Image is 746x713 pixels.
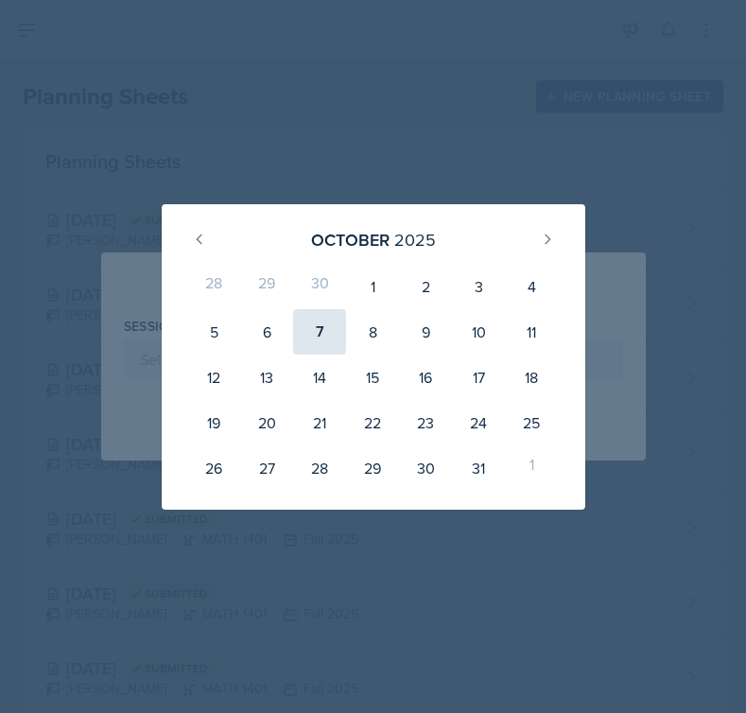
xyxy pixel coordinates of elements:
div: 12 [188,355,241,400]
div: 28 [188,264,241,309]
div: 30 [399,445,452,491]
div: 27 [240,445,293,491]
div: 19 [188,400,241,445]
div: 1 [505,445,558,491]
div: 2025 [394,227,436,252]
div: 17 [452,355,505,400]
div: 29 [240,264,293,309]
div: 28 [293,445,346,491]
div: 22 [346,400,399,445]
div: 13 [240,355,293,400]
div: 18 [505,355,558,400]
div: 1 [346,264,399,309]
div: 7 [293,309,346,355]
div: 9 [399,309,452,355]
div: 15 [346,355,399,400]
div: 26 [188,445,241,491]
div: 20 [240,400,293,445]
div: 25 [505,400,558,445]
div: 8 [346,309,399,355]
div: 21 [293,400,346,445]
div: 24 [452,400,505,445]
div: 2 [399,264,452,309]
div: 5 [188,309,241,355]
div: 31 [452,445,505,491]
div: 4 [505,264,558,309]
div: 10 [452,309,505,355]
div: 16 [399,355,452,400]
div: October [311,227,390,252]
div: 11 [505,309,558,355]
div: 29 [346,445,399,491]
div: 23 [399,400,452,445]
div: 14 [293,355,346,400]
div: 3 [452,264,505,309]
div: 6 [240,309,293,355]
div: 30 [293,264,346,309]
